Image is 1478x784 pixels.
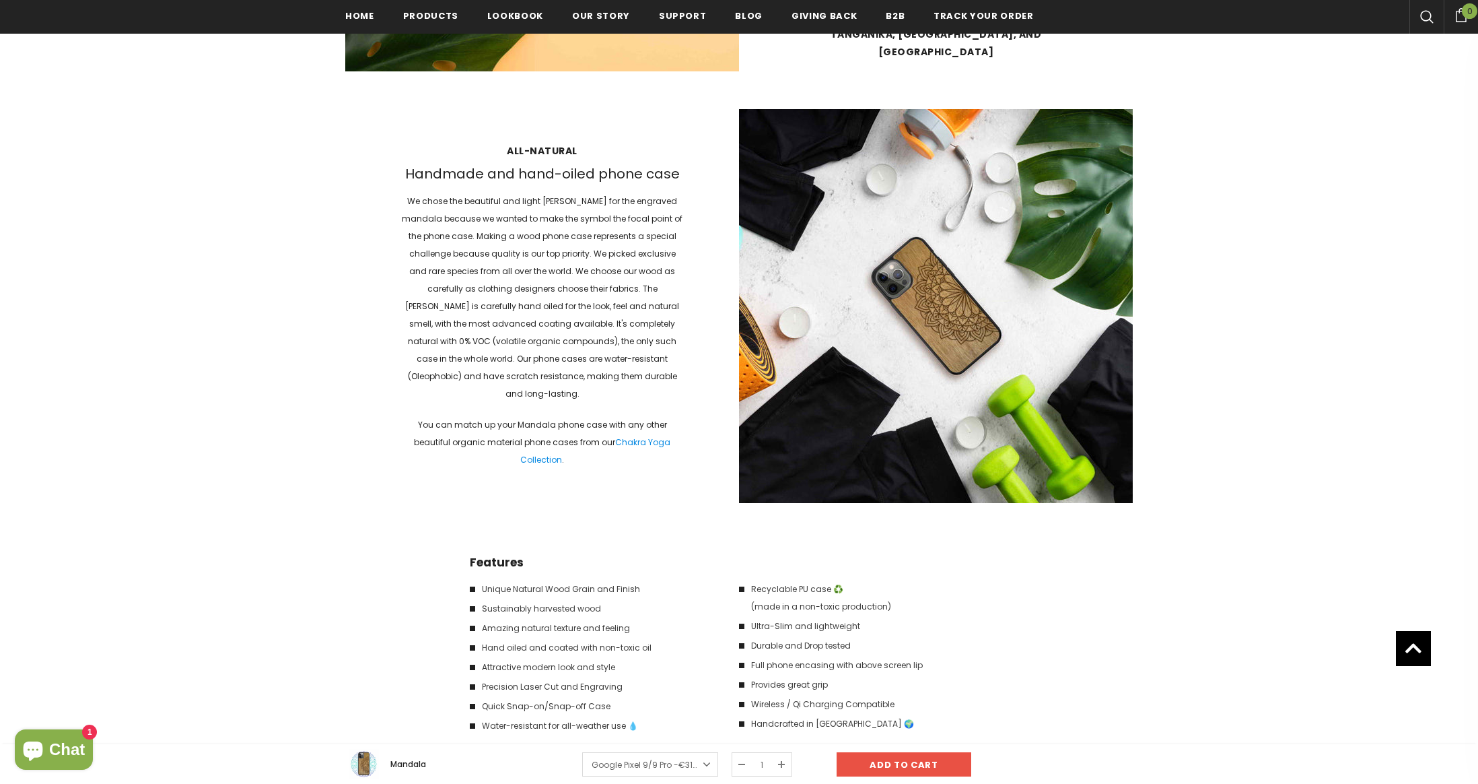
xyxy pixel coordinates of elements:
li: Attractive modern look and style [470,659,726,676]
a: 0 [1444,6,1478,22]
a: Chakra Yoga Collection [520,436,670,465]
p: We chose the beautiful and light [PERSON_NAME] for the engraved mandala because we wanted to make... [400,193,684,403]
li: Sustainably harvested wood [470,600,726,618]
h3: Handmade and hand-oiled phone case [400,166,684,183]
span: support [659,9,707,22]
span: Our Story [572,9,630,22]
img: Wood Engraved Mandala Case Fitness Flatlay [739,109,1133,503]
li: Hand oiled and coated with non-toxic oil [470,639,726,657]
li: Precision Laser Cut and Engraving [470,678,726,696]
li: Wireless / Qi Charging Compatible [739,696,995,713]
span: Mandala [390,758,426,770]
span: Giving back [791,9,857,22]
li: Quick Snap-on/Snap-off Case [470,698,726,715]
li: Recyclable PU case ♻️ (made in a non-toxic production) [739,581,995,616]
li: Amazing natural texture and feeling [470,620,726,637]
span: Lookbook [487,9,543,22]
li: Provides great grip [739,676,995,694]
span: 0 [1462,3,1477,19]
li: Handcrafted in [GEOGRAPHIC_DATA] 🌍 [739,715,995,733]
li: Unique Natural Wood Grain and Finish [470,581,726,598]
span: B2B [886,9,905,22]
span: Blog [735,9,763,22]
a: Google Pixel 9/9 Pro -€31.90EUR [582,752,718,777]
span: Products [403,9,458,22]
span: Home [345,9,374,22]
strong: WOOD SPECIES AND ORIGIN: Tanganika, [GEOGRAPHIC_DATA], and [GEOGRAPHIC_DATA] [794,8,1078,61]
li: Durable and Drop tested [739,637,995,655]
li: Water-resistant for all-weather use 💧 [470,717,726,735]
h4: Features [470,554,726,571]
p: You can match up your Mandala phone case with any other beautiful organic material phone cases fr... [400,416,684,469]
inbox-online-store-chat: Shopify online store chat [11,729,97,773]
li: Full phone encasing with above screen lip [739,657,995,674]
span: €31.90EUR [678,759,720,771]
li: Ultra-Slim and lightweight [739,618,995,635]
strong: All-natural [400,144,684,158]
input: Add to cart [837,752,971,777]
span: Track your order [934,9,1033,22]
